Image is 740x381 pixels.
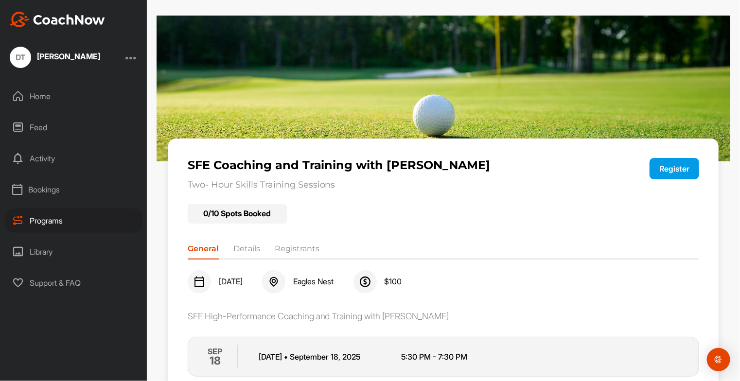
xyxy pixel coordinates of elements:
span: Eagles Nest [293,277,334,287]
p: SFE Coaching and Training with [PERSON_NAME] [188,158,597,172]
div: Open Intercom Messenger [707,348,730,371]
p: SEP [208,346,223,357]
img: 1.jpg [157,16,730,161]
p: Two- Hour Skills Training Sessions [188,180,597,190]
p: [DATE] September 18 , 2025 [259,351,401,363]
button: Register [650,158,699,179]
div: DT [10,47,31,68]
li: Details [233,243,260,259]
div: 0 / 10 Spots Booked [188,204,287,224]
li: Registrants [275,243,319,259]
img: svg+xml;base64,PHN2ZyB3aWR0aD0iMjQiIGhlaWdodD0iMjQiIHZpZXdCb3g9IjAgMCAyNCAyNCIgZmlsbD0ibm9uZSIgeG... [194,276,205,288]
div: SFE High-Performance Coaching and Training with [PERSON_NAME] [188,311,700,322]
div: Feed [5,115,142,139]
span: $ 100 [385,277,402,287]
p: 5:30 PM - 7:30 PM [401,351,544,363]
h2: 18 [210,352,221,369]
div: Bookings [5,177,142,202]
div: [PERSON_NAME] [37,52,100,60]
img: CoachNow [10,12,105,27]
div: Support & FAQ [5,271,142,295]
span: • [284,352,288,362]
span: [DATE] [219,277,243,287]
li: General [188,243,219,259]
div: Programs [5,208,142,233]
div: Activity [5,146,142,171]
img: svg+xml;base64,PHN2ZyB3aWR0aD0iMjQiIGhlaWdodD0iMjQiIHZpZXdCb3g9IjAgMCAyNCAyNCIgZmlsbD0ibm9uZSIgeG... [359,276,371,288]
div: Home [5,84,142,108]
img: svg+xml;base64,PHN2ZyB3aWR0aD0iMjQiIGhlaWdodD0iMjQiIHZpZXdCb3g9IjAgMCAyNCAyNCIgZmlsbD0ibm9uZSIgeG... [268,276,280,288]
div: Library [5,240,142,264]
